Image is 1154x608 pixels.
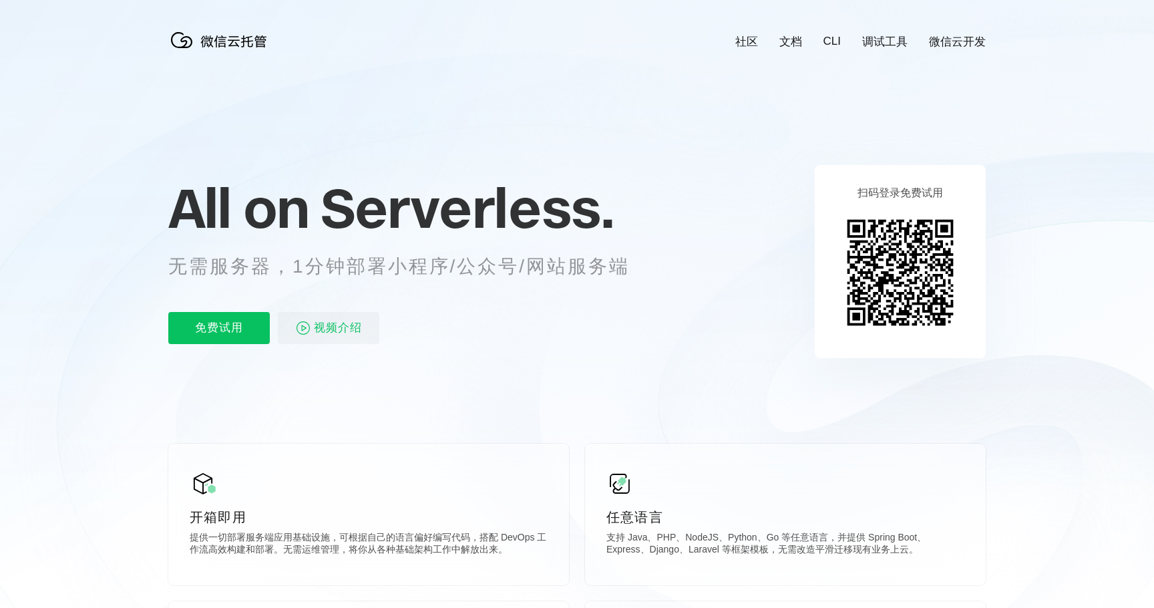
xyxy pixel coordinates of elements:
p: 开箱即用 [190,508,548,526]
p: 无需服务器，1分钟部署小程序/公众号/网站服务端 [168,253,654,280]
a: 文档 [779,34,802,49]
p: 扫码登录免费试用 [857,186,943,200]
p: 支持 Java、PHP、NodeJS、Python、Go 等任意语言，并提供 Spring Boot、Express、Django、Laravel 等框架模板，无需改造平滑迁移现有业务上云。 [606,532,964,559]
span: 视频介绍 [314,312,362,344]
p: 免费试用 [168,312,270,344]
img: video_play.svg [295,320,311,336]
p: 任意语言 [606,508,964,526]
a: 调试工具 [862,34,908,49]
a: CLI [823,35,841,48]
p: 提供一切部署服务端应用基础设施，可根据自己的语言偏好编写代码，搭配 DevOps 工作流高效构建和部署。无需运维管理，将你从各种基础架构工作中解放出来。 [190,532,548,559]
a: 微信云开发 [929,34,986,49]
a: 社区 [735,34,758,49]
img: 微信云托管 [168,27,275,53]
span: Serverless. [321,174,614,241]
span: All on [168,174,308,241]
a: 微信云托管 [168,44,275,55]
